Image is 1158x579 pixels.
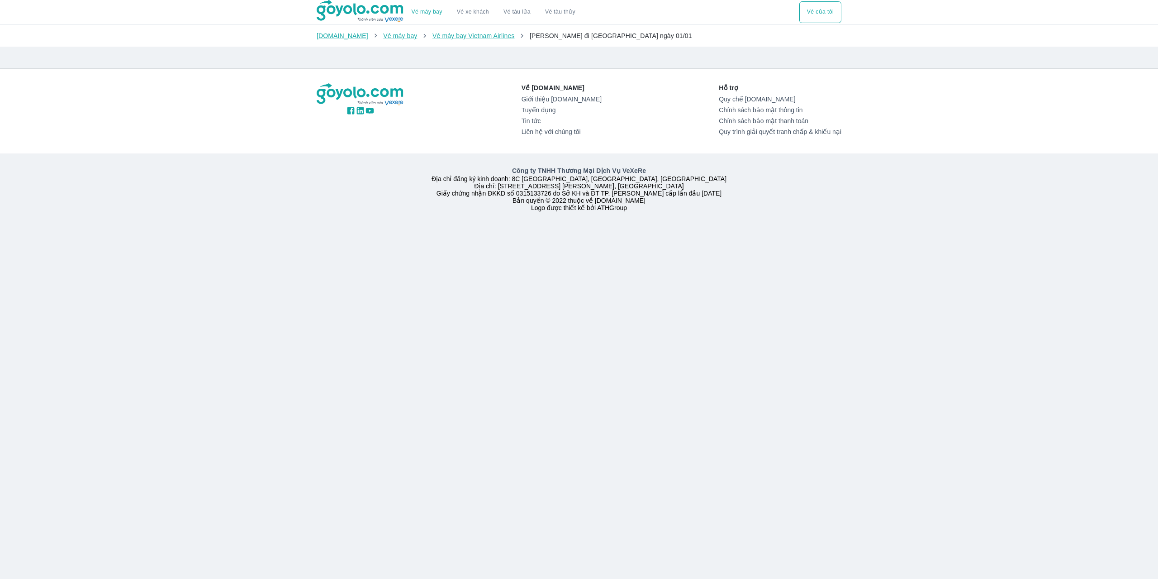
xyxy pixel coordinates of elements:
[719,83,841,92] p: Hỗ trợ
[383,32,417,39] a: Vé máy bay
[412,9,442,15] a: Vé máy bay
[538,1,583,23] button: Vé tàu thủy
[404,1,583,23] div: choose transportation mode
[317,32,368,39] a: [DOMAIN_NAME]
[457,9,489,15] a: Vé xe khách
[719,106,841,114] a: Chính sách bảo mật thông tin
[799,1,841,23] button: Vé của tôi
[317,31,841,40] nav: breadcrumb
[318,166,840,175] p: Công ty TNHH Thương Mại Dịch Vụ VeXeRe
[522,106,602,114] a: Tuyển dụng
[496,1,538,23] a: Vé tàu lửa
[311,166,847,211] div: Địa chỉ đăng ký kinh doanh: 8C [GEOGRAPHIC_DATA], [GEOGRAPHIC_DATA], [GEOGRAPHIC_DATA] Địa chỉ: [...
[522,128,602,135] a: Liên hệ với chúng tôi
[719,96,841,103] a: Quy chế [DOMAIN_NAME]
[522,96,602,103] a: Giới thiệu [DOMAIN_NAME]
[432,32,515,39] a: Vé máy bay Vietnam Airlines
[530,32,692,39] span: [PERSON_NAME] đi [GEOGRAPHIC_DATA] ngày 01/01
[719,117,841,124] a: Chính sách bảo mật thanh toán
[799,1,841,23] div: choose transportation mode
[719,128,841,135] a: Quy trình giải quyết tranh chấp & khiếu nại
[522,117,602,124] a: Tin tức
[317,83,404,106] img: logo
[522,83,602,92] p: Về [DOMAIN_NAME]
